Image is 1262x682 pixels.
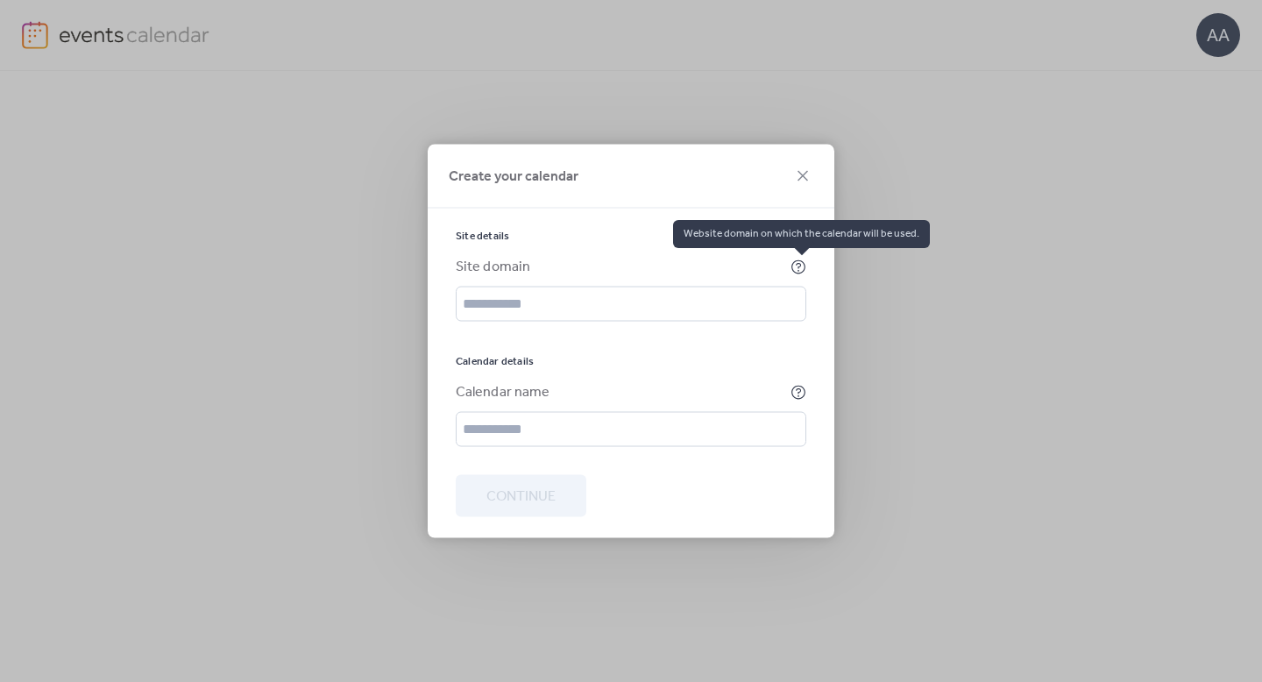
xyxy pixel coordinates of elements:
[449,167,578,188] span: Create your calendar
[673,220,930,248] span: Website domain on which the calendar will be used.
[456,257,787,278] div: Site domain
[456,230,509,244] span: Site details
[456,382,787,403] div: Calendar name
[456,355,534,369] span: Calendar details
